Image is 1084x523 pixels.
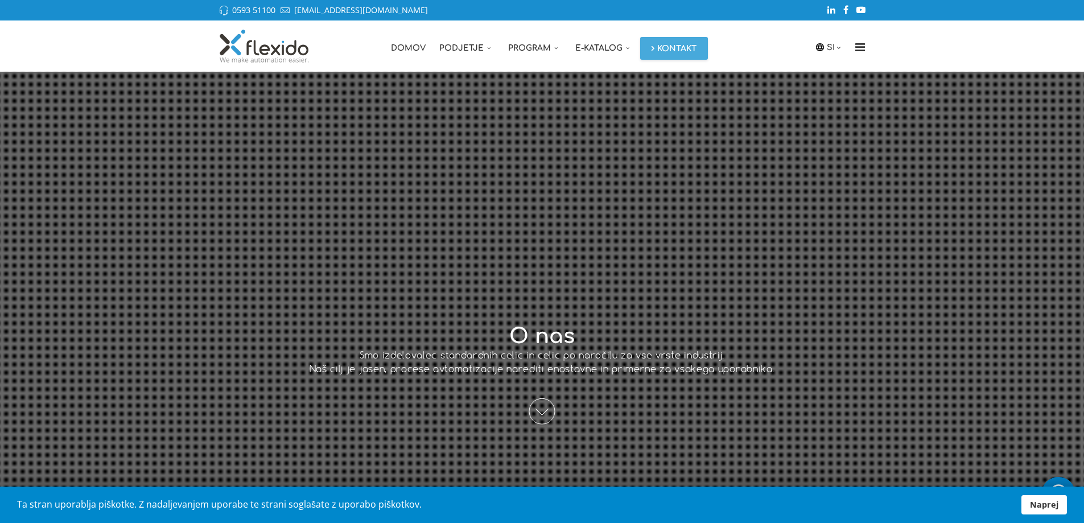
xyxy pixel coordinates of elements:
[218,29,311,63] img: Flexido, d.o.o.
[827,41,844,53] a: SI
[384,20,432,72] a: Domov
[501,20,568,72] a: Program
[432,20,501,72] a: Podjetje
[815,42,825,52] img: icon-laguage.svg
[568,20,640,72] a: E-katalog
[851,20,869,72] a: Menu
[232,5,275,15] a: 0593 51100
[640,37,708,60] a: Kontakt
[851,42,869,53] i: Menu
[1021,495,1067,514] a: Naprej
[1047,483,1070,504] img: whatsapp_icon_white.svg
[294,5,428,15] a: [EMAIL_ADDRESS][DOMAIN_NAME]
